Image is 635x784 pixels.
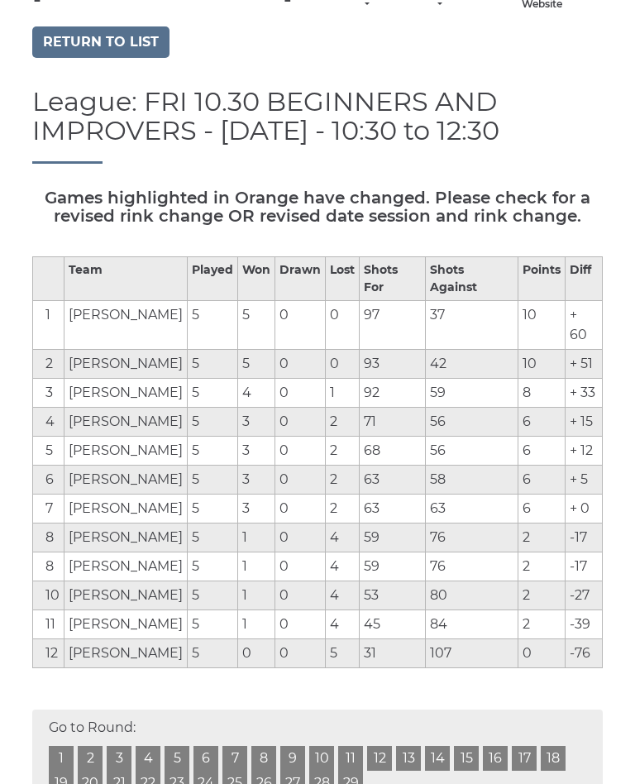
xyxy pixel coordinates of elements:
[238,495,275,523] td: 3
[566,581,603,610] td: -27
[33,639,64,668] td: 12
[518,350,566,379] td: 10
[188,437,238,466] td: 5
[326,495,360,523] td: 2
[309,746,334,771] a: 10
[425,301,518,350] td: 37
[360,350,426,379] td: 93
[518,437,566,466] td: 6
[188,379,238,408] td: 5
[275,610,326,639] td: 0
[238,639,275,668] td: 0
[188,610,238,639] td: 5
[275,257,326,301] th: Drawn
[188,523,238,552] td: 5
[360,639,426,668] td: 31
[238,523,275,552] td: 1
[188,257,238,301] th: Played
[238,437,275,466] td: 3
[49,746,74,771] a: 1
[280,746,305,771] a: 9
[165,746,189,771] a: 5
[64,408,188,437] td: [PERSON_NAME]
[367,746,392,771] a: 12
[360,610,426,639] td: 45
[518,552,566,581] td: 2
[275,301,326,350] td: 0
[64,552,188,581] td: [PERSON_NAME]
[566,379,603,408] td: + 33
[33,495,64,523] td: 7
[188,495,238,523] td: 5
[238,301,275,350] td: 5
[32,87,603,164] h1: League: FRI 10.30 BEGINNERS AND IMPROVERS - [DATE] - 10:30 to 12:30
[64,495,188,523] td: [PERSON_NAME]
[566,257,603,301] th: Diff
[238,257,275,301] th: Won
[425,523,518,552] td: 76
[566,495,603,523] td: + 0
[566,466,603,495] td: + 5
[275,350,326,379] td: 0
[360,257,426,301] th: Shots For
[188,408,238,437] td: 5
[326,350,360,379] td: 0
[275,552,326,581] td: 0
[518,301,566,350] td: 10
[360,495,426,523] td: 63
[275,408,326,437] td: 0
[222,746,247,771] a: 7
[360,466,426,495] td: 63
[33,350,64,379] td: 2
[512,746,537,771] a: 17
[425,350,518,379] td: 42
[425,408,518,437] td: 56
[360,408,426,437] td: 71
[360,552,426,581] td: 59
[64,301,188,350] td: [PERSON_NAME]
[33,408,64,437] td: 4
[136,746,160,771] a: 4
[326,581,360,610] td: 4
[32,189,603,225] h5: Games highlighted in Orange have changed. Please check for a revised rink change OR revised date ...
[326,301,360,350] td: 0
[425,610,518,639] td: 84
[566,350,603,379] td: + 51
[518,466,566,495] td: 6
[78,746,103,771] a: 2
[64,379,188,408] td: [PERSON_NAME]
[238,610,275,639] td: 1
[238,379,275,408] td: 4
[566,523,603,552] td: -17
[360,379,426,408] td: 92
[275,437,326,466] td: 0
[566,610,603,639] td: -39
[326,523,360,552] td: 4
[33,466,64,495] td: 6
[64,523,188,552] td: [PERSON_NAME]
[518,523,566,552] td: 2
[518,379,566,408] td: 8
[188,552,238,581] td: 5
[275,495,326,523] td: 0
[32,26,169,58] a: Return to list
[541,746,566,771] a: 18
[64,581,188,610] td: [PERSON_NAME]
[425,379,518,408] td: 59
[483,746,508,771] a: 16
[275,639,326,668] td: 0
[238,408,275,437] td: 3
[454,746,479,771] a: 15
[64,350,188,379] td: [PERSON_NAME]
[425,581,518,610] td: 80
[360,523,426,552] td: 59
[566,552,603,581] td: -17
[64,610,188,639] td: [PERSON_NAME]
[360,301,426,350] td: 97
[107,746,131,771] a: 3
[566,437,603,466] td: + 12
[326,610,360,639] td: 4
[326,379,360,408] td: 1
[326,408,360,437] td: 2
[33,610,64,639] td: 11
